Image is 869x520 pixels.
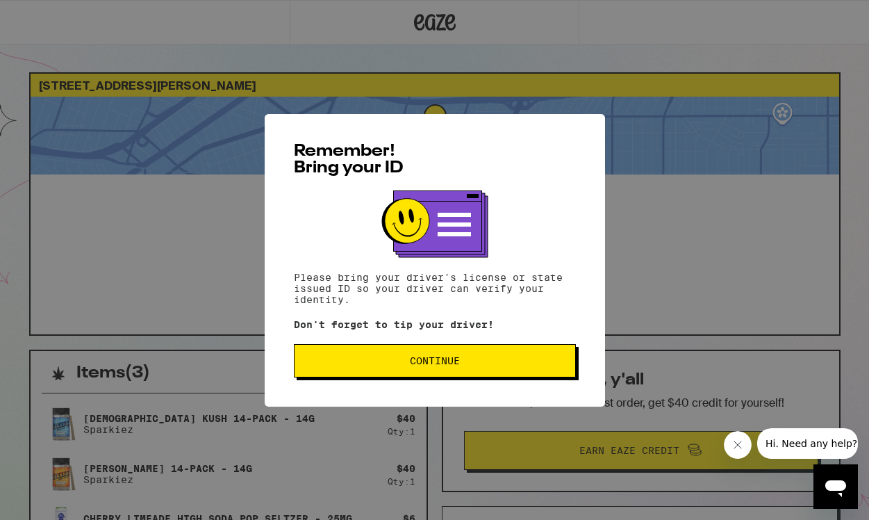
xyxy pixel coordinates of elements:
[757,428,858,459] iframe: Message from company
[724,431,752,459] iframe: Close message
[294,319,576,330] p: Don't forget to tip your driver!
[410,356,460,366] span: Continue
[813,464,858,509] iframe: Button to launch messaging window
[294,344,576,377] button: Continue
[294,272,576,305] p: Please bring your driver's license or state issued ID so your driver can verify your identity.
[294,143,404,177] span: Remember! Bring your ID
